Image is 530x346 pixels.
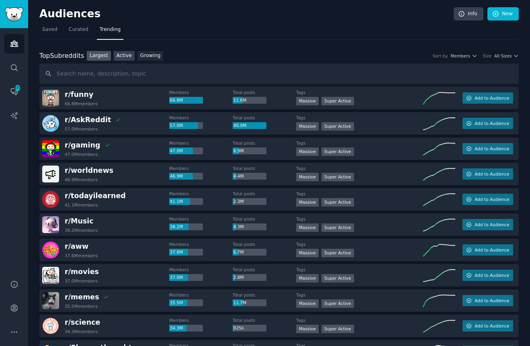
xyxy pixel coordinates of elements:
div: 47.0M [169,147,203,155]
button: Add to Audience [462,194,513,205]
a: Info [454,7,483,21]
dt: Tags [296,90,423,95]
span: r/ funny [65,90,93,98]
div: Massive [296,249,319,257]
div: Massive [296,325,319,333]
div: 46.9M members [65,177,98,182]
span: r/ gaming [65,141,100,149]
div: 47.0M members [65,152,98,157]
span: Add to Audience [475,95,509,101]
div: 925k [233,325,266,332]
img: Music [42,216,59,233]
img: worldnews [42,166,59,182]
a: 273 [4,82,24,101]
input: Search name, description, topic [39,63,519,84]
button: Add to Audience [462,92,513,104]
div: 6.9M [233,147,266,155]
dt: Members [169,191,233,197]
div: Massive [296,173,319,181]
dt: Total posts [233,216,296,222]
button: Add to Audience [462,118,513,129]
img: GummySearch logo [5,7,23,21]
div: Super Active [321,223,354,232]
span: Add to Audience [475,323,509,329]
a: Active [114,51,135,61]
div: Super Active [321,198,354,207]
dt: Total posts [233,242,296,247]
span: Add to Audience [475,247,509,253]
div: 34.3M members [65,329,98,334]
div: 35.5M members [65,303,98,309]
span: Add to Audience [475,222,509,227]
div: 46.9M [169,173,203,180]
dt: Members [169,242,233,247]
dt: Tags [296,292,423,298]
span: Saved [42,26,57,33]
dt: Members [169,140,233,146]
img: gaming [42,140,59,157]
a: Curated [66,23,91,40]
dt: Total posts [233,90,296,95]
dt: Total posts [233,267,296,272]
div: Massive [296,274,319,283]
button: Add to Audience [462,320,513,332]
dt: Members [169,216,233,222]
div: Top Subreddits [39,51,84,61]
dt: Total posts [233,317,296,323]
div: 57.0M members [65,126,98,132]
span: Add to Audience [475,197,509,202]
span: r/ aww [65,242,88,250]
a: New [487,7,519,21]
img: funny [42,90,59,106]
span: Curated [69,26,88,33]
dt: Tags [296,115,423,121]
div: 37.0M [169,274,203,281]
span: r/ Music [65,217,94,225]
dt: Total posts [233,292,296,298]
span: Add to Audience [475,121,509,126]
img: science [42,317,59,334]
div: 35.5M [169,299,203,307]
div: 4.4M [233,173,266,180]
dt: Tags [296,242,423,247]
img: aww [42,242,59,258]
div: Massive [296,223,319,232]
h2: Audiences [39,8,454,20]
button: Members [450,53,477,59]
dt: Tags [296,317,423,323]
button: Add to Audience [462,295,513,306]
img: AskReddit [42,115,59,132]
div: 37.0M members [65,278,98,284]
dt: Tags [296,216,423,222]
div: Super Active [321,274,354,283]
div: 11.7M [233,299,266,307]
div: 41.1M [169,198,203,205]
span: Add to Audience [475,272,509,278]
dt: Total posts [233,166,296,171]
img: memes [42,292,59,309]
dt: Members [169,115,233,121]
span: r/ movies [65,268,99,276]
dt: Members [169,267,233,272]
div: 11.6M [233,97,266,104]
span: r/ todayilearned [65,192,126,200]
dt: Tags [296,267,423,272]
span: All Sizes [494,53,512,59]
span: r/ science [65,318,100,326]
div: Sort by [433,53,448,59]
div: 40.0M [233,122,266,129]
div: Massive [296,147,319,156]
span: 273 [14,85,21,91]
div: Super Active [321,325,354,333]
div: 6.7M [233,249,266,256]
div: 38.2M [169,223,203,231]
dt: Tags [296,140,423,146]
div: Super Active [321,299,354,308]
dt: Tags [296,191,423,197]
dt: Total posts [233,191,296,197]
button: Add to Audience [462,219,513,230]
span: Members [450,53,470,59]
span: r/ AskReddit [65,116,111,124]
span: Add to Audience [475,298,509,303]
button: All Sizes [494,53,519,59]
